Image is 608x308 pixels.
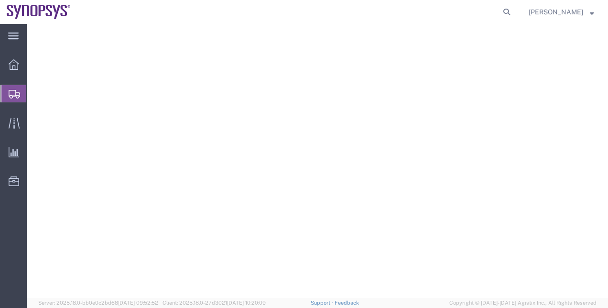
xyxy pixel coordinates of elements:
[311,300,335,306] a: Support
[27,24,608,298] iframe: FS Legacy Container
[528,6,595,18] button: [PERSON_NAME]
[227,300,266,306] span: [DATE] 10:20:09
[529,7,583,17] span: Rachelle Varela
[38,300,158,306] span: Server: 2025.18.0-bb0e0c2bd68
[163,300,266,306] span: Client: 2025.18.0-27d3021
[118,300,158,306] span: [DATE] 09:52:52
[335,300,359,306] a: Feedback
[7,5,71,19] img: logo
[449,299,597,307] span: Copyright © [DATE]-[DATE] Agistix Inc., All Rights Reserved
